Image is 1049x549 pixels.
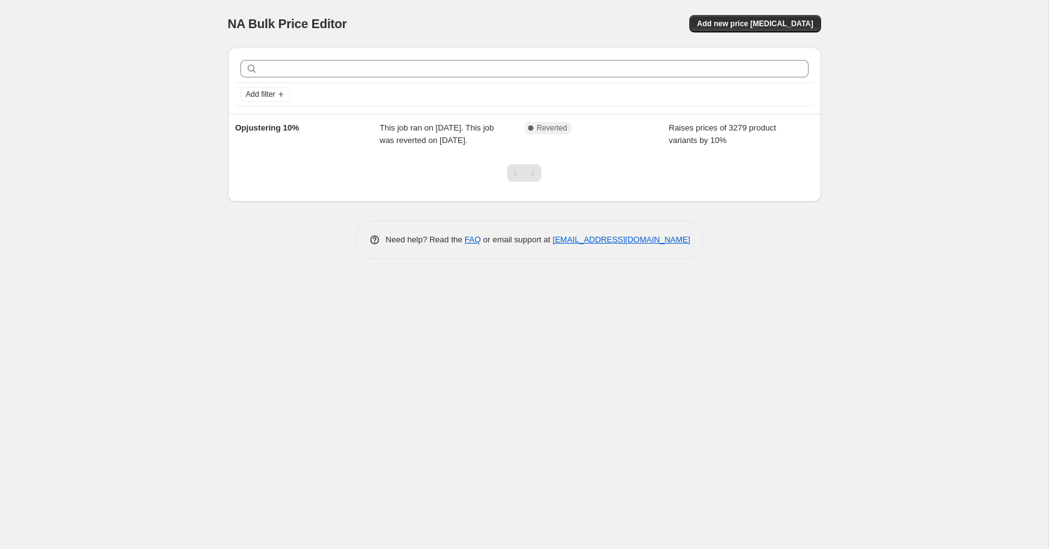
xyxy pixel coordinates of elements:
span: Raises prices of 3279 product variants by 10% [669,123,776,145]
span: or email support at [481,235,553,244]
span: Opjustering 10% [235,123,300,132]
span: This job ran on [DATE]. This job was reverted on [DATE]. [380,123,494,145]
button: Add new price [MEDICAL_DATA] [689,15,820,32]
a: [EMAIL_ADDRESS][DOMAIN_NAME] [553,235,690,244]
span: NA Bulk Price Editor [228,17,347,31]
button: Add filter [240,87,290,102]
span: Add filter [246,89,275,99]
span: Reverted [537,123,568,133]
span: Add new price [MEDICAL_DATA] [697,19,813,29]
a: FAQ [465,235,481,244]
span: Need help? Read the [386,235,465,244]
nav: Pagination [507,164,541,182]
